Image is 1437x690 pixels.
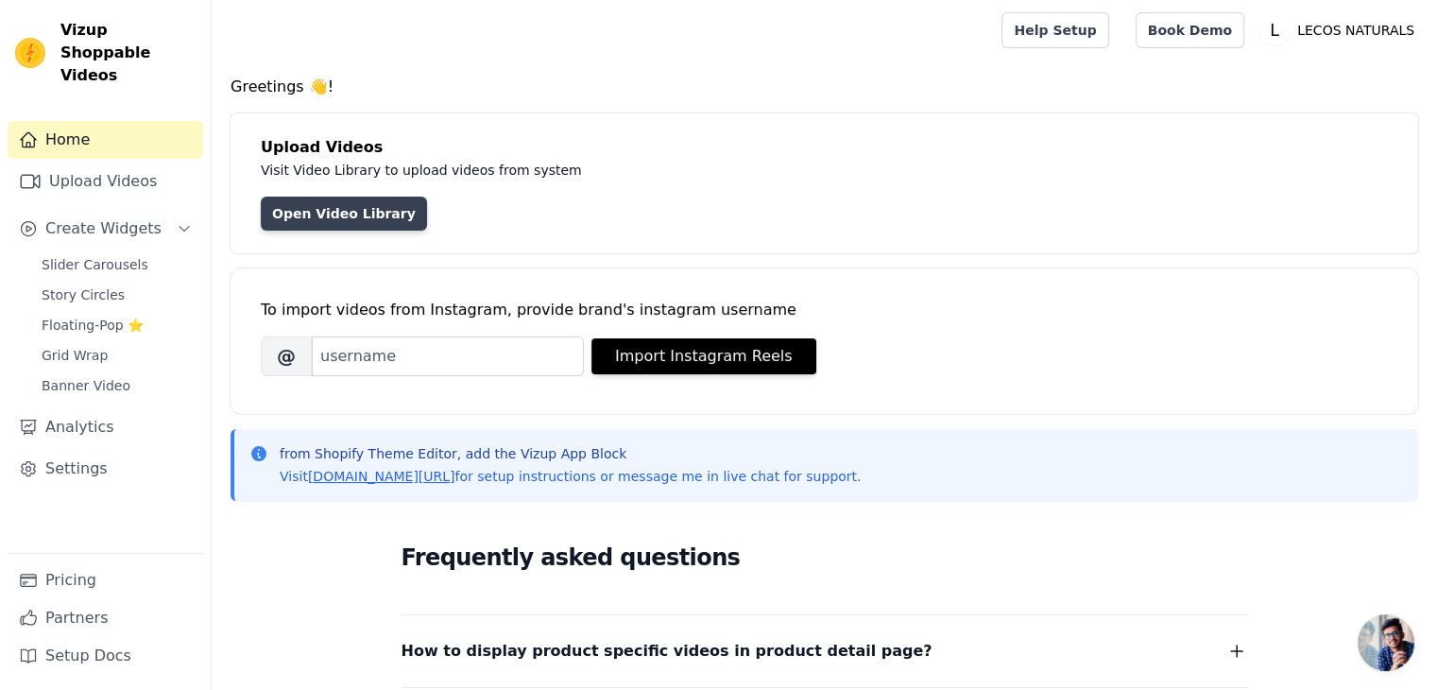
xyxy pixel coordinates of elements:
input: username [312,336,584,376]
a: Grid Wrap [30,342,203,369]
a: Partners [8,599,203,637]
span: Grid Wrap [42,346,108,365]
span: Create Widgets [45,217,162,240]
a: Help Setup [1001,12,1108,48]
span: Slider Carousels [42,255,148,274]
a: Slider Carousels [30,251,203,278]
a: Setup Docs [8,637,203,675]
a: Book Demo [1136,12,1244,48]
span: How to display product specific videos in product detail page? [402,638,932,664]
a: Pricing [8,561,203,599]
h4: Greetings 👋! [231,76,1418,98]
span: Story Circles [42,285,125,304]
a: Upload Videos [8,163,203,200]
button: L LECOS NATURALS [1259,13,1422,47]
a: [DOMAIN_NAME][URL] [308,469,455,484]
a: Open Video Library [261,197,427,231]
span: Vizup Shoppable Videos [60,19,196,87]
a: Story Circles [30,282,203,308]
p: Visit for setup instructions or message me in live chat for support. [280,467,861,486]
h4: Upload Videos [261,136,1388,159]
p: LECOS NATURALS [1290,13,1422,47]
a: Analytics [8,408,203,446]
button: Import Instagram Reels [591,338,816,374]
div: To import videos from Instagram, provide brand's instagram username [261,299,1388,321]
text: L [1270,21,1279,40]
span: Floating-Pop ⭐ [42,316,144,335]
p: Visit Video Library to upload videos from system [261,159,1107,181]
p: from Shopify Theme Editor, add the Vizup App Block [280,444,861,463]
span: @ [261,336,312,376]
span: Banner Video [42,376,130,395]
img: Vizup [15,38,45,68]
a: Banner Video [30,372,203,399]
a: Settings [8,450,203,488]
button: Create Widgets [8,210,203,248]
h2: Frequently asked questions [402,539,1248,577]
button: How to display product specific videos in product detail page? [402,638,1248,664]
a: Home [8,121,203,159]
a: Floating-Pop ⭐ [30,312,203,338]
div: Open chat [1358,614,1414,671]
